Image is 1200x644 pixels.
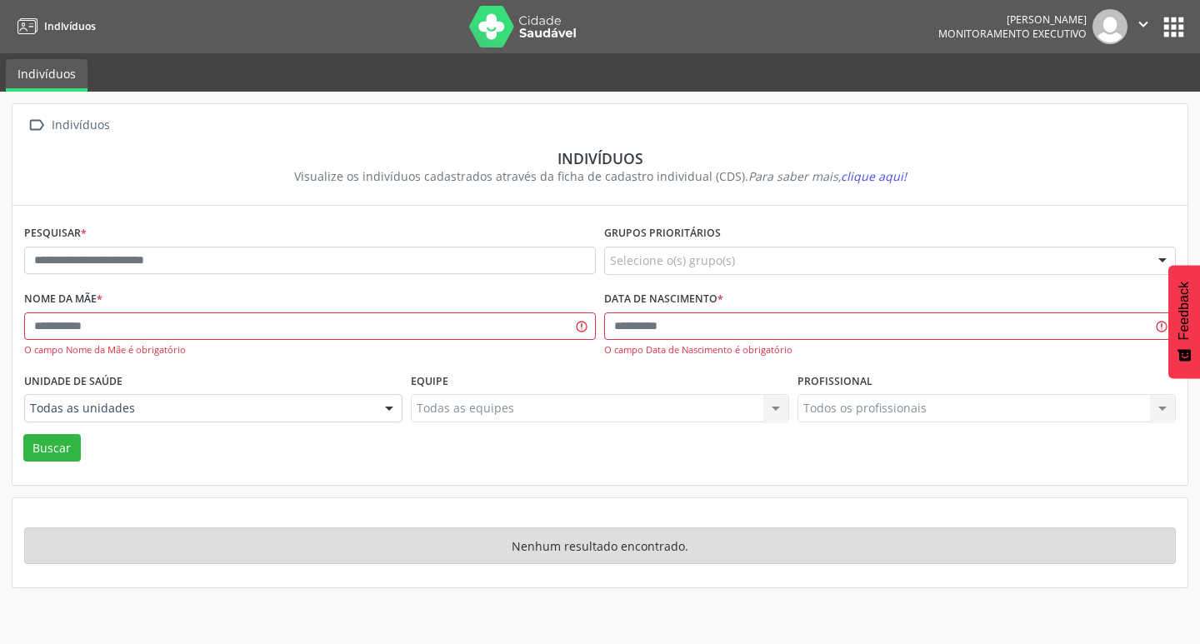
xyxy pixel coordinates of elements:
label: Data de nascimento [604,287,723,312]
a: Indivíduos [12,12,96,40]
button: apps [1159,12,1188,42]
span: clique aqui! [841,168,907,184]
label: Pesquisar [24,221,87,247]
button: Feedback - Mostrar pesquisa [1168,265,1200,378]
i:  [24,113,48,137]
a: Indivíduos [6,59,87,92]
div: Indivíduos [36,149,1164,167]
span: Indivíduos [44,19,96,33]
label: Profissional [797,368,872,394]
a:  Indivíduos [24,113,112,137]
span: Selecione o(s) grupo(s) [610,252,735,269]
button: Buscar [23,434,81,462]
label: Equipe [411,368,448,394]
div: O campo Nome da Mãe é obrigatório [24,343,596,357]
div: [PERSON_NAME] [938,12,1087,27]
span: Monitoramento Executivo [938,27,1087,41]
div: Indivíduos [48,113,112,137]
i: Para saber mais, [748,168,907,184]
span: Todas as unidades [30,400,368,417]
label: Nome da mãe [24,287,102,312]
span: Feedback [1177,282,1192,340]
img: img [1092,9,1127,44]
label: Grupos prioritários [604,221,721,247]
i:  [1134,15,1152,33]
div: Nenhum resultado encontrado. [24,527,1176,564]
div: O campo Data de Nascimento é obrigatório [604,343,1176,357]
button:  [1127,9,1159,44]
label: Unidade de saúde [24,368,122,394]
div: Visualize os indivíduos cadastrados através da ficha de cadastro individual (CDS). [36,167,1164,185]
